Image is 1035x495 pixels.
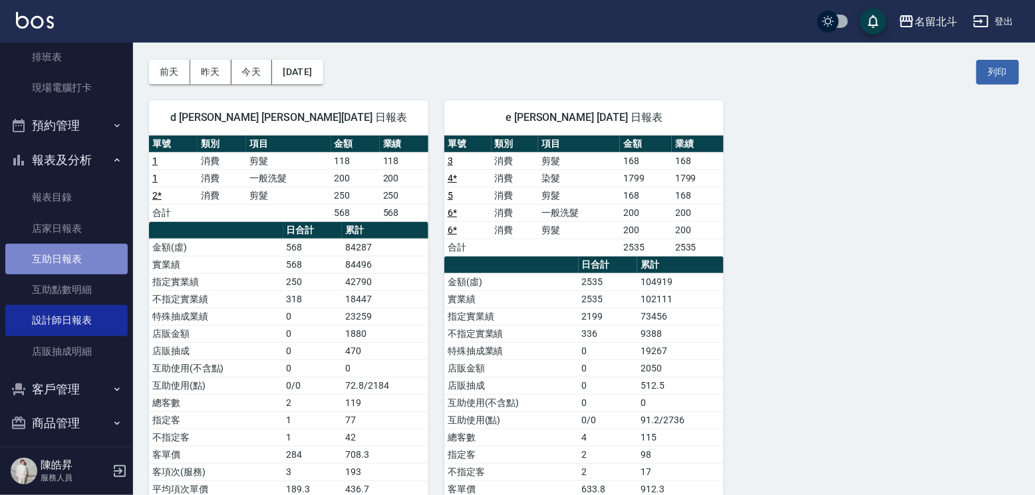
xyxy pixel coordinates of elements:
[342,463,428,480] td: 193
[637,342,724,359] td: 19267
[246,187,331,204] td: 剪髮
[5,72,128,103] a: 現場電腦打卡
[579,411,638,429] td: 0/0
[893,8,962,35] button: 名留北斗
[41,472,108,484] p: 服務人員
[380,187,428,204] td: 250
[5,406,128,441] button: 商品管理
[149,256,283,273] td: 實業績
[380,136,428,153] th: 業績
[342,290,428,308] td: 18447
[149,463,283,480] td: 客項次(服務)
[149,239,283,256] td: 金額(虛)
[165,111,412,124] span: d [PERSON_NAME] [PERSON_NAME][DATE] 日報表
[538,169,620,187] td: 染髮
[460,111,708,124] span: e [PERSON_NAME] [DATE] 日報表
[149,394,283,411] td: 總客數
[342,222,428,239] th: 累計
[637,394,724,411] td: 0
[579,325,638,342] td: 336
[5,336,128,367] a: 店販抽成明細
[637,359,724,377] td: 2050
[492,169,539,187] td: 消費
[190,60,231,84] button: 昨天
[331,204,380,221] td: 568
[331,187,380,204] td: 250
[860,8,887,35] button: save
[579,463,638,480] td: 2
[283,377,343,394] td: 0/0
[579,377,638,394] td: 0
[149,342,283,359] td: 店販抽成
[444,136,724,256] table: a dense table
[444,446,579,463] td: 指定客
[538,204,620,221] td: 一般洗髮
[637,290,724,308] td: 102111
[149,136,428,222] table: a dense table
[637,377,724,394] td: 512.5
[620,221,672,239] td: 200
[342,411,428,429] td: 77
[538,136,620,153] th: 項目
[149,359,283,377] td: 互助使用(不含點)
[579,429,638,446] td: 4
[246,169,331,187] td: 一般洗髮
[5,143,128,177] button: 報表及分析
[538,221,620,239] td: 剪髮
[637,463,724,480] td: 17
[149,204,198,221] td: 合計
[342,273,428,290] td: 42790
[672,169,724,187] td: 1799
[444,394,579,411] td: 互助使用(不含點)
[149,325,283,342] td: 店販金額
[444,325,579,342] td: 不指定實業績
[283,411,343,429] td: 1
[380,152,428,169] td: 118
[538,152,620,169] td: 剪髮
[444,239,492,256] td: 合計
[342,359,428,377] td: 0
[444,411,579,429] td: 互助使用(點)
[331,136,380,153] th: 金額
[246,136,331,153] th: 項目
[283,429,343,446] td: 1
[342,429,428,446] td: 42
[579,446,638,463] td: 2
[149,136,198,153] th: 單號
[283,256,343,273] td: 568
[579,359,638,377] td: 0
[283,359,343,377] td: 0
[620,152,672,169] td: 168
[283,290,343,308] td: 318
[152,173,158,183] a: 1
[672,152,724,169] td: 168
[5,274,128,305] a: 互助點數明細
[149,446,283,463] td: 客單價
[5,213,128,244] a: 店家日報表
[283,342,343,359] td: 0
[198,136,246,153] th: 類別
[331,169,380,187] td: 200
[579,256,638,274] th: 日合計
[620,136,672,153] th: 金額
[283,308,343,325] td: 0
[444,136,492,153] th: 單號
[5,108,128,143] button: 預約管理
[444,342,579,359] td: 特殊抽成業績
[444,429,579,446] td: 總客數
[637,429,724,446] td: 115
[283,463,343,480] td: 3
[579,290,638,308] td: 2535
[5,372,128,407] button: 客戶管理
[342,342,428,359] td: 470
[637,411,724,429] td: 91.2/2736
[342,377,428,394] td: 72.8/2184
[637,325,724,342] td: 9388
[448,155,453,166] a: 3
[444,463,579,480] td: 不指定客
[5,42,128,72] a: 排班表
[380,204,428,221] td: 568
[198,152,246,169] td: 消費
[672,239,724,256] td: 2535
[579,273,638,290] td: 2535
